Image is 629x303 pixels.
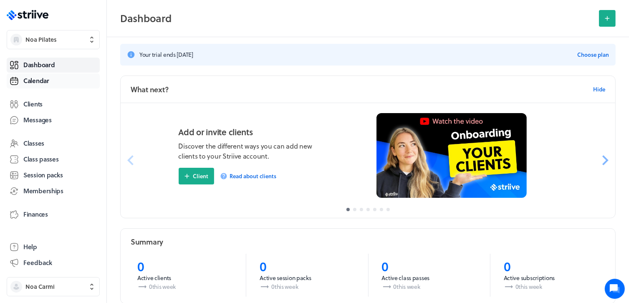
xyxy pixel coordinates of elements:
a: Messages [7,113,100,128]
p: 0 [137,259,232,274]
span: Memberships [23,187,63,195]
p: Find an answer quickly [11,130,156,140]
button: Noa Pilates [7,30,100,49]
span: Choose plan [577,51,609,58]
p: 0 this week [382,282,477,292]
span: Noa Carmi [25,283,55,291]
button: Choose plan [577,50,609,59]
button: 1 [346,208,349,216]
p: Active class passes [382,274,477,282]
a: Memberships [7,184,100,199]
span: Messages [23,116,52,124]
span: Classes [23,139,44,148]
a: Class passes [7,152,100,167]
span: Dashboard [23,61,55,69]
button: Feedback [7,255,100,270]
a: 0Active subscriptions0this week [490,254,612,297]
h2: We're here to help. Ask us anything! [13,56,154,82]
button: 4 [366,208,370,216]
span: Feedback [23,258,52,267]
span: Session packs [23,171,63,179]
button: New conversation [13,97,154,114]
span: New conversation [54,102,100,109]
button: 5 [373,208,376,216]
button: Client [179,168,214,184]
p: Discover the different ways you can add new clients to your Striive account. [179,141,329,161]
a: 0Active class passes0this week [368,254,490,297]
h3: Add or invite clients [179,126,253,138]
button: 2 [353,208,356,216]
p: 0 this week [260,282,354,292]
a: Help [7,240,100,255]
h2: What next? [131,84,169,95]
h2: Dashboard [120,10,594,27]
p: 0 [382,259,477,274]
button: 3 [360,208,363,216]
a: Session packs [7,168,100,183]
p: 0 this week [504,282,599,292]
h1: Hi Noa [13,40,154,54]
a: Clients [7,97,100,112]
button: Hide [593,81,605,98]
h2: Summary [131,237,163,247]
span: Help [23,242,37,251]
span: Finances [23,210,48,219]
p: 0 [504,259,599,274]
span: Hide [593,86,605,93]
a: Calendar [7,73,100,88]
p: 0 [260,259,354,274]
p: Active subscriptions [504,274,599,282]
input: Search articles [24,144,149,160]
span: Clients [23,100,43,109]
p: Active session packs [260,274,354,282]
a: Read about clients [221,168,277,184]
a: Finances [7,207,100,222]
iframe: gist-messenger-bubble-iframe [605,279,625,299]
a: Dashboard [7,58,100,73]
button: Noa Carmi [7,277,100,296]
span: Calendar [23,76,49,85]
p: 0 this week [137,282,232,292]
button: 7 [386,208,389,216]
span: Read about clients [230,172,277,180]
p: Active clients [137,274,232,282]
span: Noa Pilates [25,35,57,44]
a: 0Active clients0this week [124,254,246,297]
span: Client [193,172,209,180]
a: Classes [7,136,100,151]
span: Class passes [23,155,59,164]
a: 0Active session packs0this week [246,254,368,297]
h3: Your trial ends [DATE] [139,50,577,59]
button: 6 [380,208,383,216]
